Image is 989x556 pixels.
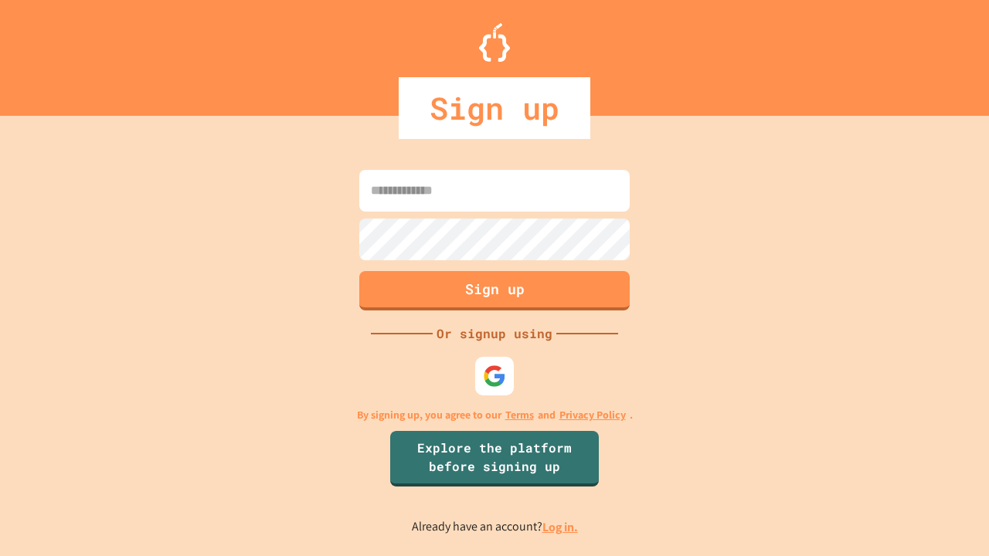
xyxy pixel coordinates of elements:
[559,407,626,423] a: Privacy Policy
[433,324,556,343] div: Or signup using
[390,431,599,486] a: Explore the platform before signing up
[542,519,578,535] a: Log in.
[357,407,633,423] p: By signing up, you agree to our and .
[359,271,630,310] button: Sign up
[505,407,534,423] a: Terms
[483,364,506,388] img: google-icon.svg
[399,77,590,139] div: Sign up
[479,23,510,62] img: Logo.svg
[412,517,578,537] p: Already have an account?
